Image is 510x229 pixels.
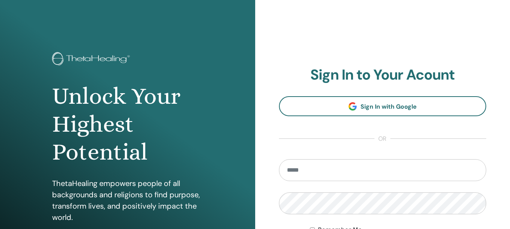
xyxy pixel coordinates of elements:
h1: Unlock Your Highest Potential [52,82,203,166]
span: or [374,134,390,143]
p: ThetaHealing empowers people of all backgrounds and religions to find purpose, transform lives, a... [52,178,203,223]
a: Sign In with Google [279,96,487,116]
h2: Sign In to Your Acount [279,66,487,84]
span: Sign In with Google [361,103,417,111]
